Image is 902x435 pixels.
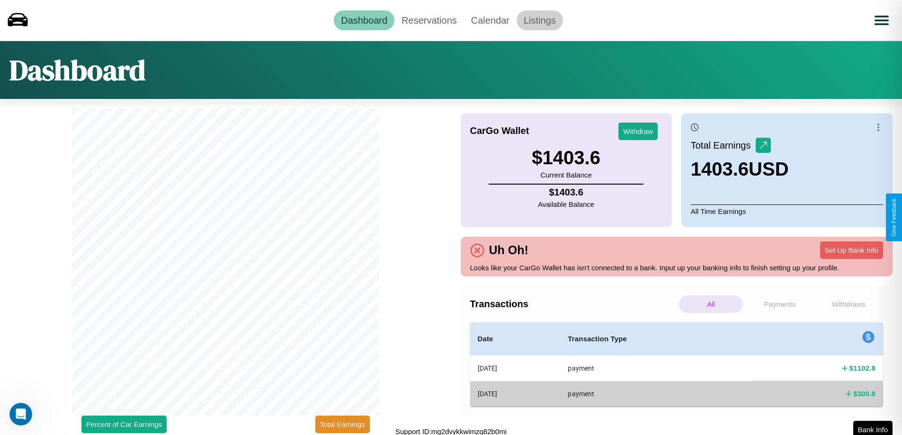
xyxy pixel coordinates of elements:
[532,169,600,181] p: Current Balance
[538,187,594,198] h4: $ 1403.6
[849,363,875,373] h4: $ 1102.8
[470,261,884,274] p: Looks like your CarGo Wallet has isn't connected to a bank. Input up your banking info to finish ...
[538,198,594,211] p: Available Balance
[560,355,752,382] th: payment
[691,137,756,154] p: Total Earnings
[478,333,553,345] h4: Date
[470,381,561,406] th: [DATE]
[470,299,677,310] h4: Transactions
[532,147,600,169] h3: $ 1403.6
[868,7,895,34] button: Open menu
[517,10,563,30] a: Listings
[470,125,529,136] h4: CarGo Wallet
[891,198,897,237] div: Give Feedback
[394,10,464,30] a: Reservations
[568,333,744,345] h4: Transaction Type
[618,123,658,140] button: Withdraw
[679,295,743,313] p: All
[817,295,881,313] p: Withdraws
[560,381,752,406] th: payment
[315,416,370,433] button: Total Earnings
[691,159,789,180] h3: 1403.6 USD
[334,10,394,30] a: Dashboard
[464,10,517,30] a: Calendar
[691,204,883,218] p: All Time Earnings
[748,295,812,313] p: Payments
[484,243,533,257] h4: Uh Oh!
[9,51,145,89] h1: Dashboard
[470,355,561,382] th: [DATE]
[820,241,883,259] button: Set Up Bank Info
[470,322,884,407] table: simple table
[853,389,875,399] h4: $ 300.8
[81,416,167,433] button: Percent of Car Earnings
[9,403,32,426] iframe: Intercom live chat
